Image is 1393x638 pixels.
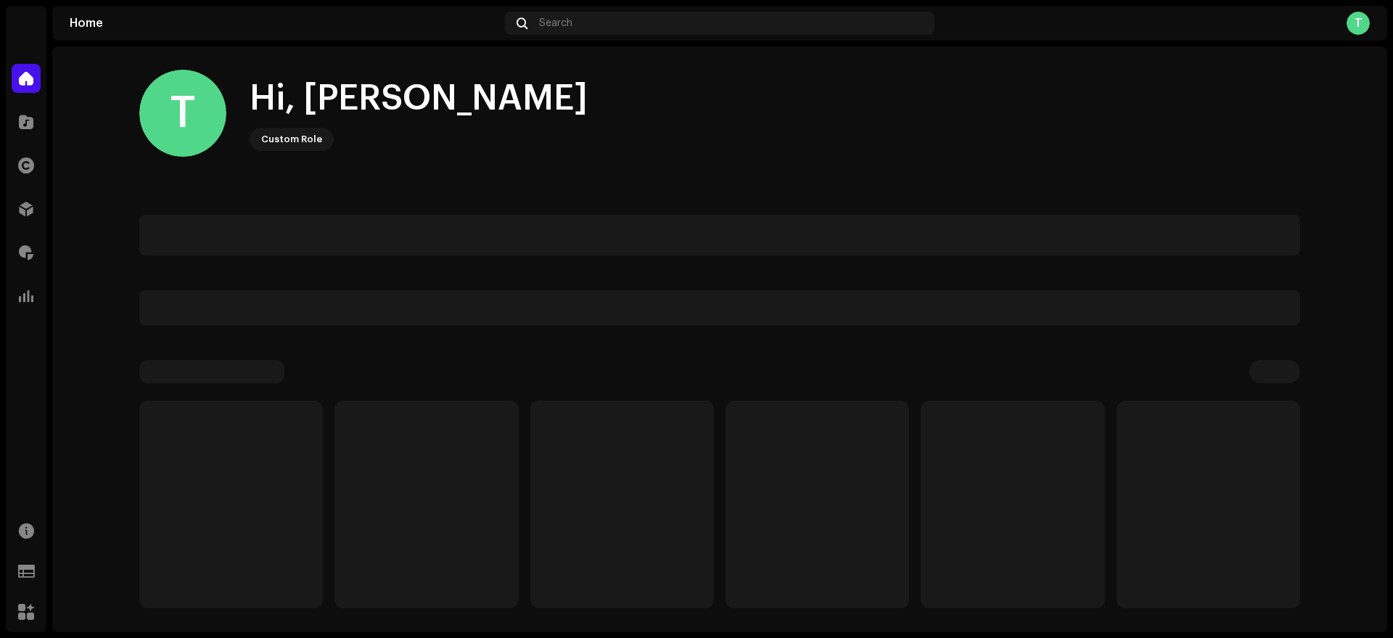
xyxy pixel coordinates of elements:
div: T [1347,12,1370,35]
div: Custom Role [261,131,322,148]
div: Hi, [PERSON_NAME] [250,75,588,122]
span: Search [539,17,572,29]
div: Home [70,17,499,29]
div: T [139,70,226,157]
